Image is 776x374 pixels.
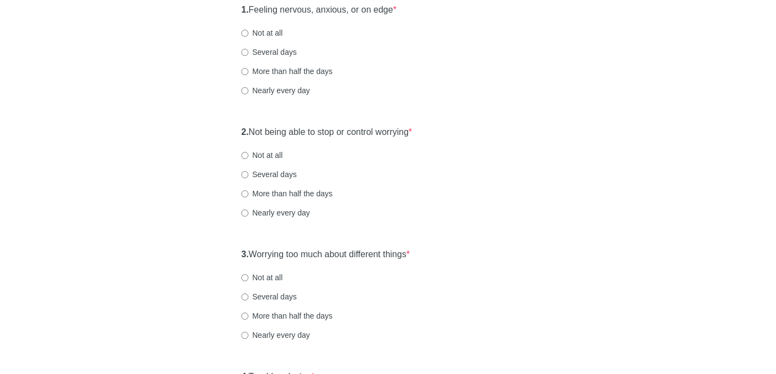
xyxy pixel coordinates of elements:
label: More than half the days [241,188,332,199]
input: Several days [241,293,248,301]
label: Several days [241,169,297,180]
input: More than half the days [241,68,248,75]
input: Not at all [241,274,248,281]
label: Nearly every day [241,85,310,96]
strong: 1. [241,5,248,14]
input: Several days [241,49,248,56]
input: Nearly every day [241,332,248,339]
input: Not at all [241,152,248,159]
label: Several days [241,291,297,302]
label: Not at all [241,150,282,161]
label: Nearly every day [241,330,310,341]
input: More than half the days [241,313,248,320]
label: Not being able to stop or control worrying [241,126,412,139]
strong: 2. [241,127,248,137]
label: Not at all [241,27,282,38]
label: Several days [241,47,297,58]
input: Several days [241,171,248,178]
strong: 3. [241,250,248,259]
label: Nearly every day [241,207,310,218]
label: Not at all [241,272,282,283]
input: Not at all [241,30,248,37]
label: Worrying too much about different things [241,248,410,261]
label: More than half the days [241,66,332,77]
input: Nearly every day [241,87,248,94]
input: Nearly every day [241,209,248,217]
label: Feeling nervous, anxious, or on edge [241,4,397,16]
label: More than half the days [241,310,332,321]
input: More than half the days [241,190,248,197]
